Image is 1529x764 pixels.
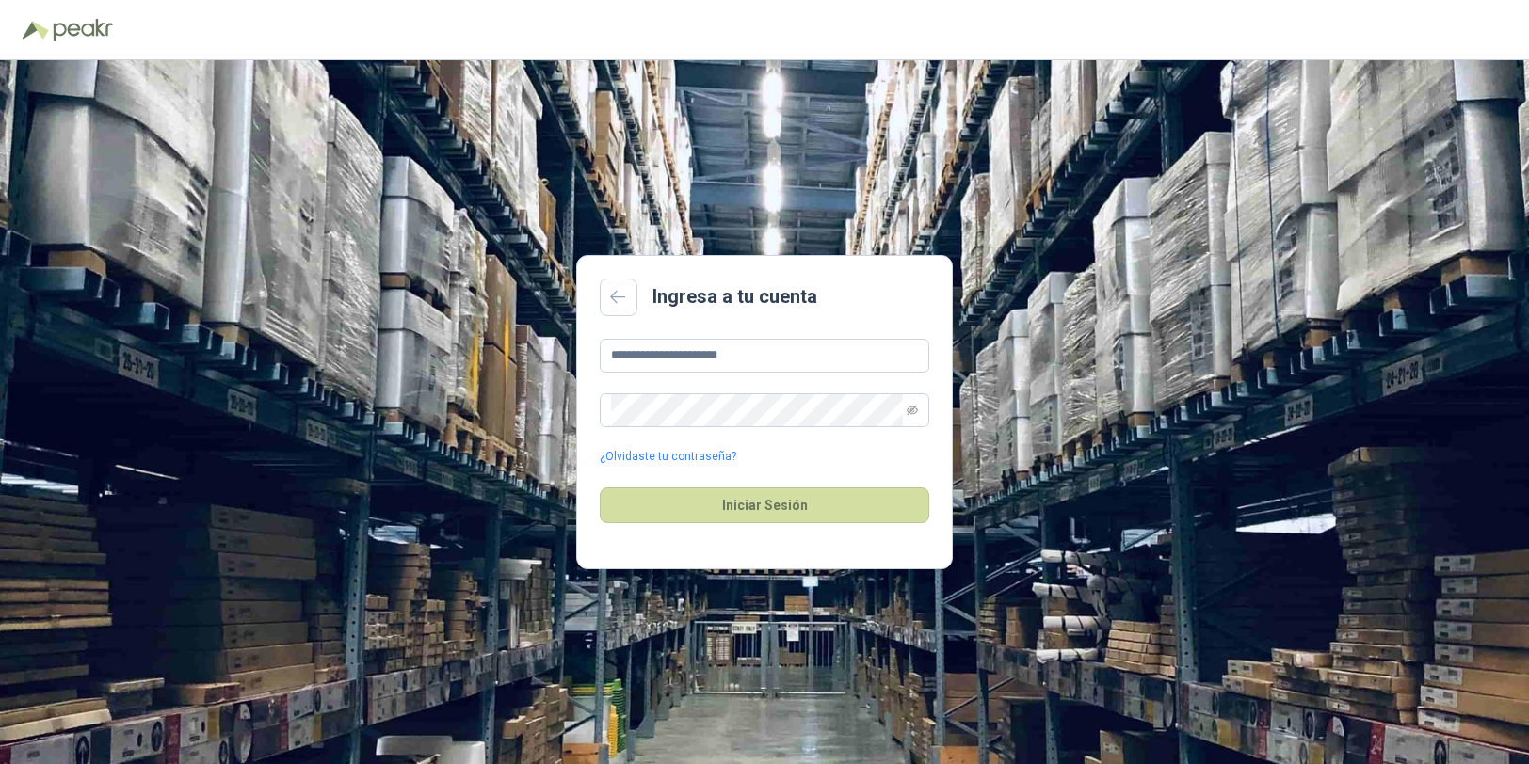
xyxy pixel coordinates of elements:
span: eye-invisible [907,405,918,416]
a: ¿Olvidaste tu contraseña? [600,448,736,466]
h2: Ingresa a tu cuenta [652,282,817,311]
img: Logo [23,21,49,40]
button: Iniciar Sesión [600,487,929,523]
img: Peakr [53,19,113,41]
